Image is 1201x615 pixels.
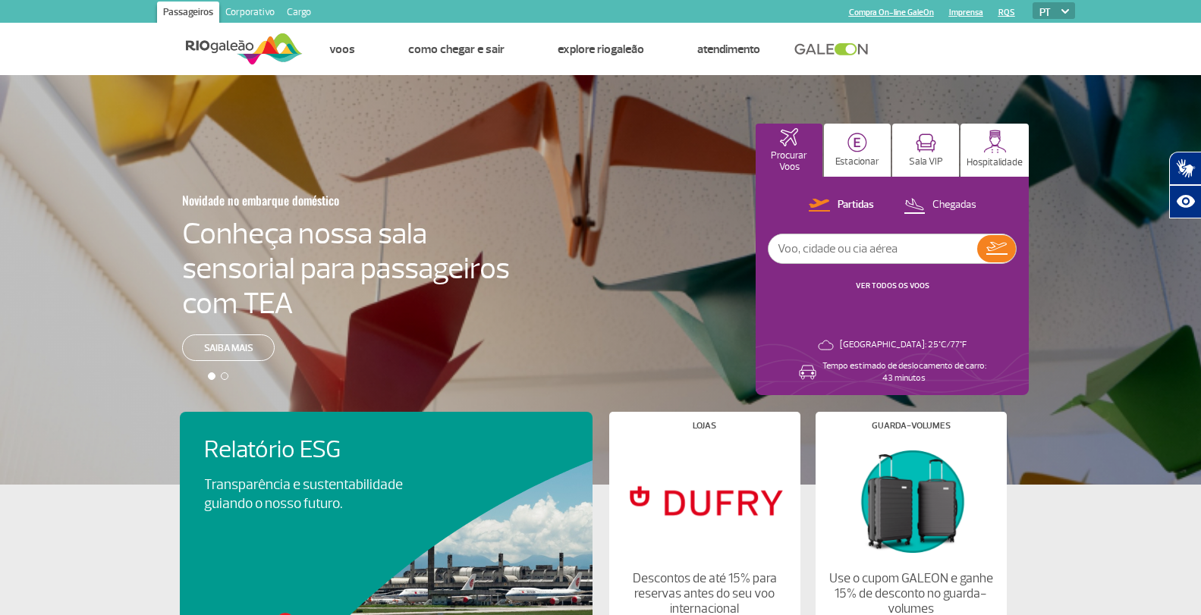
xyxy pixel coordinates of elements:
p: Transparência e sustentabilidade guiando o nosso futuro. [204,475,420,513]
a: Compra On-line GaleOn [849,8,934,17]
button: Partidas [804,196,879,215]
img: Lojas [621,442,787,559]
p: Hospitalidade [967,157,1023,168]
img: Guarda-volumes [828,442,993,559]
a: Corporativo [219,2,281,26]
button: Procurar Voos [756,124,822,177]
p: Chegadas [932,198,976,212]
a: Atendimento [697,42,760,57]
p: Procurar Voos [763,150,815,173]
a: Como chegar e sair [408,42,505,57]
button: VER TODOS OS VOOS [851,280,934,292]
p: Tempo estimado de deslocamento de carro: 43 minutos [822,360,986,384]
img: carParkingHome.svg [847,133,867,152]
h4: Conheça nossa sala sensorial para passageiros com TEA [182,216,510,321]
h3: Novidade no embarque doméstico [182,184,435,216]
a: Voos [329,42,355,57]
button: Chegadas [899,196,981,215]
a: VER TODOS OS VOOS [856,281,929,290]
a: Explore RIOgaleão [558,42,644,57]
a: RQS [998,8,1015,17]
button: Sala VIP [892,124,959,177]
h4: Lojas [693,422,716,430]
div: Plugin de acessibilidade da Hand Talk. [1169,152,1201,218]
h4: Relatório ESG [204,436,445,464]
p: Partidas [838,198,874,212]
img: airplaneHomeActive.svg [780,128,798,146]
a: Imprensa [949,8,983,17]
a: Cargo [281,2,317,26]
img: hospitality.svg [983,130,1007,153]
button: Hospitalidade [960,124,1029,177]
input: Voo, cidade ou cia aérea [769,234,977,263]
p: Estacionar [835,156,879,168]
p: Sala VIP [909,156,943,168]
a: Passageiros [157,2,219,26]
a: Relatório ESGTransparência e sustentabilidade guiando o nosso futuro. [204,436,568,513]
button: Estacionar [824,124,891,177]
a: Saiba mais [182,334,275,361]
h4: Guarda-volumes [872,422,951,430]
img: vipRoom.svg [916,133,936,152]
p: [GEOGRAPHIC_DATA]: 25°C/77°F [840,339,967,351]
button: Abrir recursos assistivos. [1169,185,1201,218]
button: Abrir tradutor de língua de sinais. [1169,152,1201,185]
